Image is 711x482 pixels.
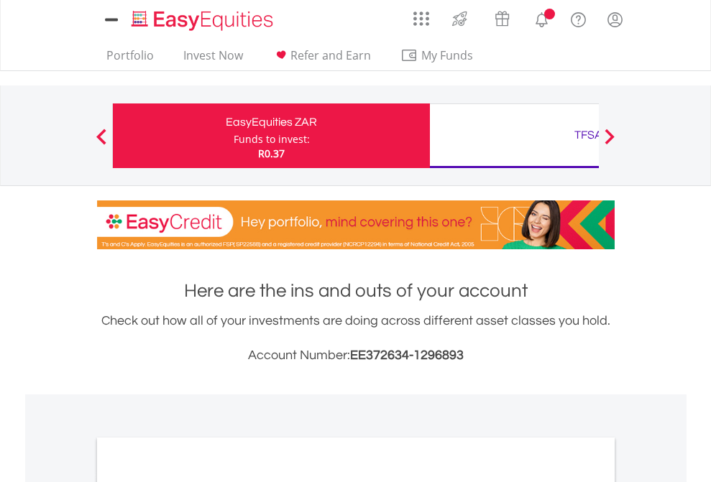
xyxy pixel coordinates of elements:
a: FAQ's and Support [560,4,597,32]
div: EasyEquities ZAR [121,112,421,132]
span: EE372634-1296893 [350,348,464,362]
h3: Account Number: [97,346,615,366]
a: Home page [126,4,279,32]
img: EasyCredit Promotion Banner [97,200,615,249]
img: thrive-v2.svg [448,7,472,30]
a: Vouchers [481,4,523,30]
a: AppsGrid [404,4,439,27]
div: Check out how all of your investments are doing across different asset classes you hold. [97,311,615,366]
a: Notifications [523,4,560,32]
a: Invest Now [178,48,249,70]
button: Previous [87,136,116,150]
span: R0.37 [258,147,285,160]
img: grid-menu-icon.svg [413,11,429,27]
img: vouchers-v2.svg [490,7,514,30]
div: Funds to invest: [234,132,310,147]
span: Refer and Earn [290,47,371,63]
img: EasyEquities_Logo.png [129,9,279,32]
button: Next [595,136,624,150]
a: Portfolio [101,48,160,70]
span: My Funds [400,46,495,65]
a: My Profile [597,4,633,35]
a: Refer and Earn [267,48,377,70]
h1: Here are the ins and outs of your account [97,278,615,304]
